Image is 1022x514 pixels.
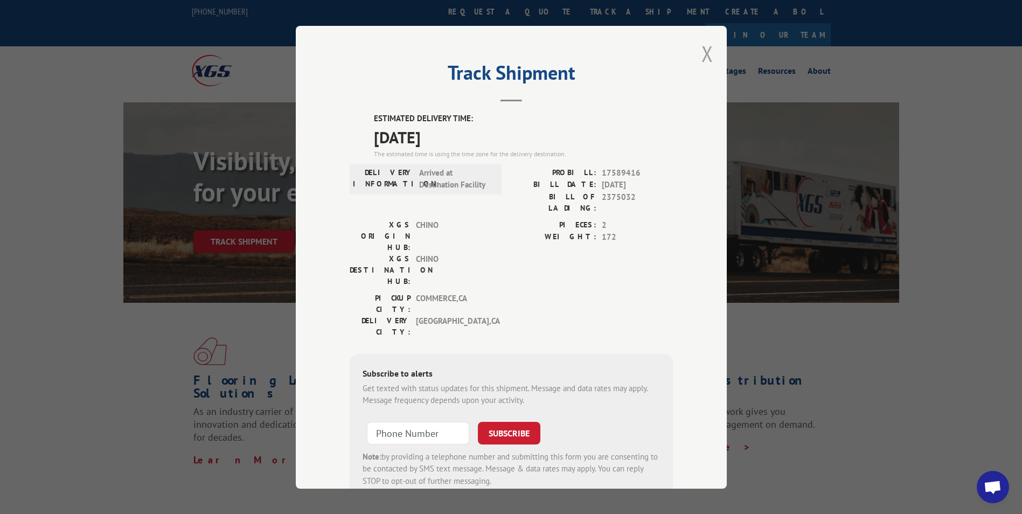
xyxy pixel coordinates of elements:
[977,471,1009,503] div: Open chat
[419,166,492,191] span: Arrived at Destination Facility
[416,219,489,253] span: CHINO
[511,191,596,213] label: BILL OF LADING:
[363,366,660,382] div: Subscribe to alerts
[478,421,540,444] button: SUBSCRIBE
[350,315,411,337] label: DELIVERY CITY:
[350,65,673,86] h2: Track Shipment
[350,253,411,287] label: XGS DESTINATION HUB:
[350,292,411,315] label: PICKUP CITY:
[511,231,596,244] label: WEIGHT:
[416,315,489,337] span: [GEOGRAPHIC_DATA] , CA
[363,450,660,487] div: by providing a telephone number and submitting this form you are consenting to be contacted by SM...
[602,179,673,191] span: [DATE]
[374,124,673,149] span: [DATE]
[602,219,673,231] span: 2
[416,253,489,287] span: CHINO
[602,166,673,179] span: 17589416
[511,166,596,179] label: PROBILL:
[602,231,673,244] span: 172
[363,451,381,461] strong: Note:
[363,382,660,406] div: Get texted with status updates for this shipment. Message and data rates may apply. Message frequ...
[367,421,469,444] input: Phone Number
[511,179,596,191] label: BILL DATE:
[602,191,673,213] span: 2375032
[374,149,673,158] div: The estimated time is using the time zone for the delivery destination.
[374,113,673,125] label: ESTIMATED DELIVERY TIME:
[511,219,596,231] label: PIECES:
[350,219,411,253] label: XGS ORIGIN HUB:
[701,39,713,68] button: Close modal
[416,292,489,315] span: COMMERCE , CA
[353,166,414,191] label: DELIVERY INFORMATION:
